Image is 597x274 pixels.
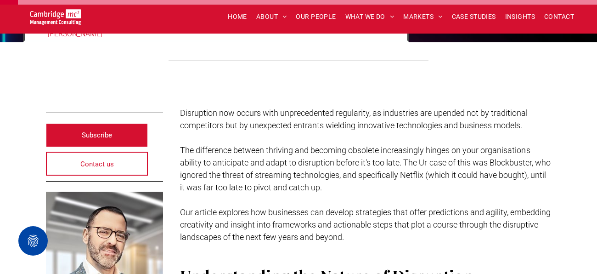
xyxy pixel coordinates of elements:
[540,10,579,24] a: CONTACT
[341,10,399,24] a: WHAT WE DO
[501,10,540,24] a: INSIGHTS
[46,123,148,147] a: Subscribe
[252,10,292,24] a: ABOUT
[223,10,252,24] a: HOME
[48,28,384,40] div: [PERSON_NAME]
[447,10,501,24] a: CASE STUDIES
[180,108,528,130] span: Disruption now occurs with unprecedented regularity, as industries are upended not by traditional...
[80,153,114,176] span: Contact us
[180,145,551,192] span: The difference between thriving and becoming obsolete increasingly hinges on your organisation's ...
[180,207,551,242] span: Our article explores how businesses can develop strategies that offer predictions and agility, em...
[82,124,112,147] span: Subscribe
[291,10,340,24] a: OUR PEOPLE
[30,9,81,25] img: Go to Homepage
[46,152,148,176] a: Contact us
[399,10,447,24] a: MARKETS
